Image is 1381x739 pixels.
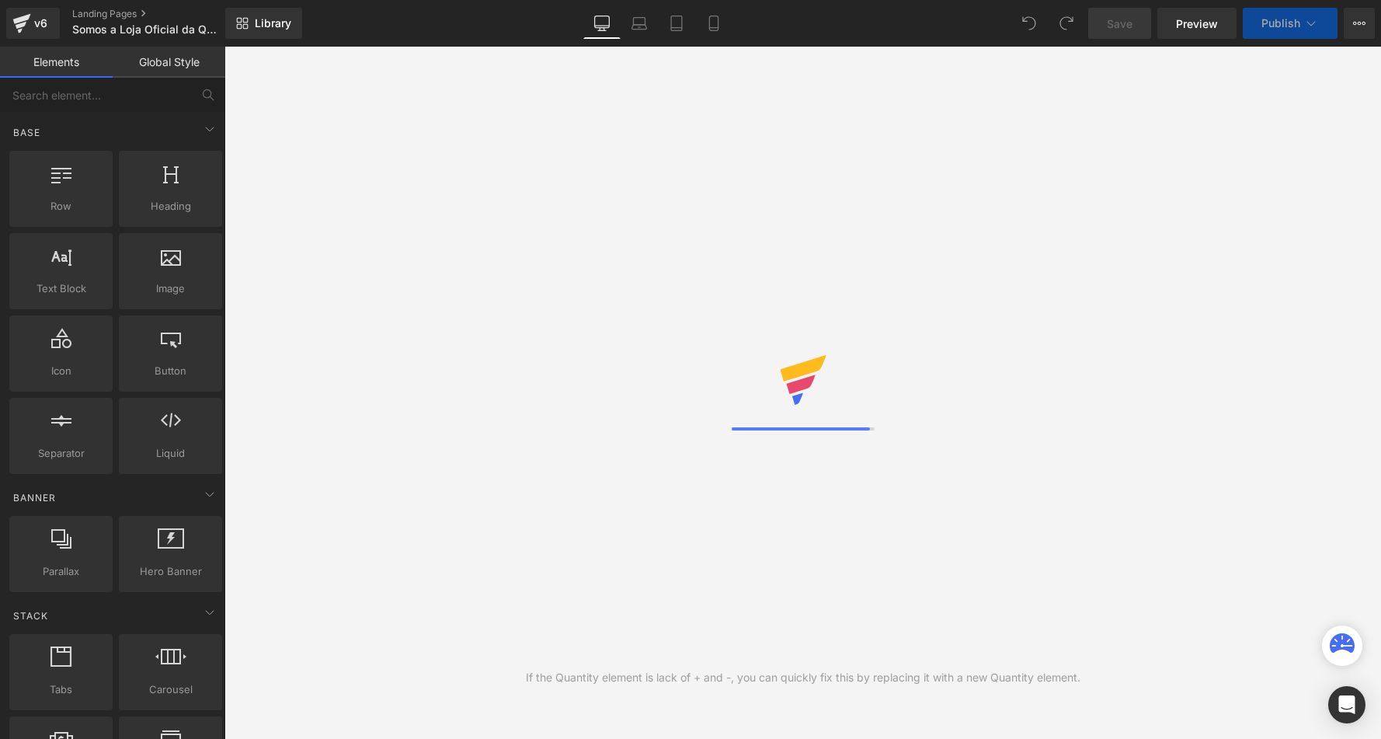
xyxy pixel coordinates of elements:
button: Publish [1243,8,1338,39]
span: Stack [12,608,50,623]
span: Preview [1176,16,1218,32]
span: Somos a Loja Oficial da QCY no [GEOGRAPHIC_DATA] | Confira o Documento [72,23,221,36]
span: Hero Banner [123,563,217,580]
span: Publish [1261,17,1300,30]
a: Laptop [621,8,658,39]
div: Open Intercom Messenger [1328,686,1365,723]
span: Separator [14,445,108,462]
a: New Library [225,8,302,39]
a: Preview [1157,8,1237,39]
span: Icon [14,363,108,379]
span: Liquid [123,445,217,462]
span: Parallax [14,563,108,580]
a: v6 [6,8,60,39]
span: Button [123,363,217,379]
a: Landing Pages [72,8,251,20]
span: Row [14,198,108,214]
span: Heading [123,198,217,214]
span: Library [255,16,291,30]
a: Mobile [695,8,732,39]
a: Desktop [583,8,621,39]
span: Banner [12,490,57,505]
button: More [1344,8,1375,39]
div: If the Quantity element is lack of + and -, you can quickly fix this by replacing it with a new Q... [526,669,1080,686]
span: Base [12,125,42,140]
a: Global Style [113,47,225,78]
span: Text Block [14,281,108,297]
span: Image [123,281,217,297]
a: Tablet [658,8,695,39]
span: Carousel [123,681,217,698]
span: Save [1107,16,1132,32]
button: Undo [1014,8,1045,39]
span: Tabs [14,681,108,698]
div: v6 [31,13,50,33]
button: Redo [1051,8,1082,39]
